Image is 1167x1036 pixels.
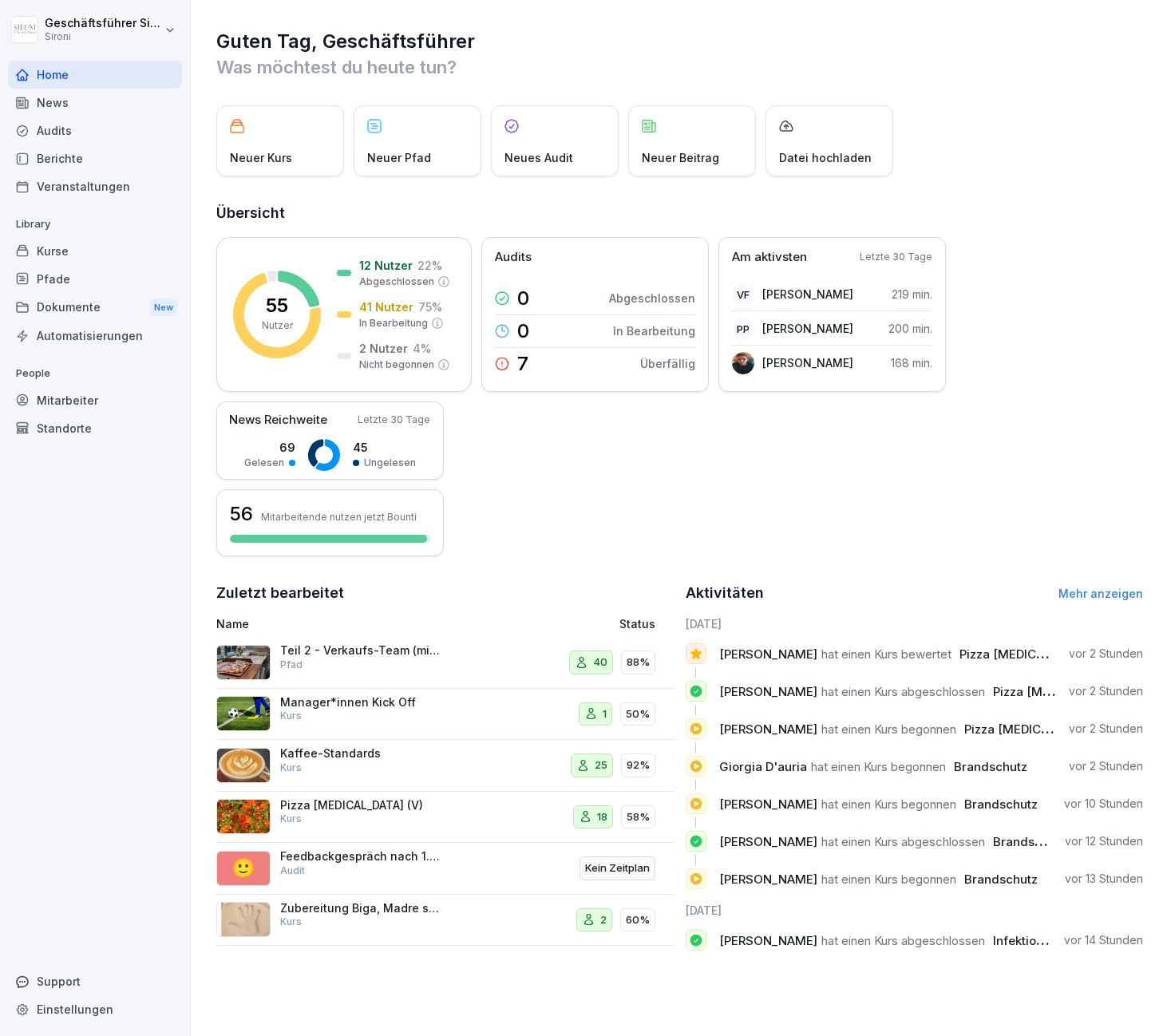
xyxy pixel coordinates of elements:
p: Neuer Beitrag [642,149,719,166]
p: Nutzer [262,318,293,333]
p: In Bearbeitung [359,316,428,330]
a: Mitarbeiter [8,386,182,414]
span: hat einen Kurs abgeschlossen [821,684,985,699]
img: qgqd1hc8ep5rgm8z14865bdo.png [216,645,271,680]
p: 0 [517,289,529,308]
p: vor 2 Stunden [1069,721,1143,737]
p: Ungelesen [364,456,416,470]
p: Kaffee-Standards [280,746,440,761]
div: PP [732,318,754,340]
span: [PERSON_NAME] [719,933,817,948]
p: Kurs [280,709,302,723]
h2: Zuletzt bearbeitet [216,582,674,604]
p: Geschäftsführer Sironi [45,17,161,30]
span: hat einen Kurs abgeschlossen [821,933,985,948]
p: Abgeschlossen [609,290,695,306]
p: Mitarbeitende nutzen jetzt Bounti [261,511,417,523]
p: Feedbackgespräch nach 1. Monat [280,849,440,864]
a: DokumenteNew [8,293,182,322]
p: 75 % [418,299,442,315]
p: Kurs [280,761,302,775]
span: Pizza [MEDICAL_DATA] (V) [964,722,1115,737]
div: VF [732,283,754,306]
a: Veranstaltungen [8,172,182,200]
p: 12 Nutzer [359,257,413,274]
p: Audits [495,248,532,267]
p: 7 [517,354,528,374]
div: Support [8,967,182,995]
h1: Guten Tag, Geschäftsführer [216,29,1143,54]
img: ekvwbgorvm2ocewxw43lsusz.png [216,902,271,937]
p: 1 [603,706,607,722]
span: [PERSON_NAME] [719,872,817,887]
p: Am aktivsten [732,248,807,267]
p: vor 13 Stunden [1065,871,1143,887]
p: Kein Zeitplan [585,860,650,876]
a: Audits [8,117,182,144]
p: Was möchtest du heute tun? [216,54,1143,80]
p: Pfad [280,658,303,672]
a: Zubereitung Biga, Madre solida, madre liquidaKurs260% [216,895,674,947]
p: 2 [600,912,607,928]
p: 219 min. [892,286,932,302]
p: 41 Nutzer [359,299,413,315]
p: vor 2 Stunden [1069,683,1143,699]
a: Pfade [8,265,182,293]
p: Letzte 30 Tage [358,413,430,427]
p: Library [8,212,182,237]
img: n72xwrccg3abse2lkss7jd8w.png [732,352,754,374]
p: Datei hochladen [779,149,872,166]
p: 55 [266,296,288,315]
p: Letzte 30 Tage [860,250,932,264]
p: Name [216,615,496,632]
a: Pizza [MEDICAL_DATA] (V)Kurs1858% [216,792,674,844]
span: [PERSON_NAME] [719,647,817,662]
p: 18 [597,809,607,825]
p: 2 Nutzer [359,340,408,357]
span: hat einen Kurs begonnen [821,872,956,887]
span: [PERSON_NAME] [719,722,817,737]
h6: [DATE] [686,615,1144,632]
div: Einstellungen [8,995,182,1023]
a: Kaffee-StandardsKurs2592% [216,740,674,792]
div: Dokumente [8,293,182,322]
p: Neues Audit [504,149,573,166]
p: Kurs [280,812,302,826]
img: i4ui5288c8k9896awxn1tre9.png [216,696,271,731]
span: Pizza [MEDICAL_DATA] (V) [993,684,1144,699]
p: 4 % [413,340,431,357]
span: hat einen Kurs begonnen [821,722,956,737]
p: 88% [627,654,650,670]
a: Automatisierungen [8,322,182,350]
span: [PERSON_NAME] [719,797,817,812]
a: Standorte [8,414,182,442]
p: Nicht begonnen [359,358,434,372]
p: Gelesen [244,456,284,470]
a: News [8,89,182,117]
a: Home [8,61,182,89]
p: vor 2 Stunden [1069,646,1143,662]
p: vor 14 Stunden [1064,932,1143,948]
span: Giorgia D'auria [719,759,807,774]
p: 🙂 [231,854,255,883]
p: 40 [593,654,607,670]
h2: Aktivitäten [686,582,764,604]
p: vor 10 Stunden [1064,796,1143,812]
span: hat einen Kurs begonnen [811,759,946,774]
a: Teil 2 - Verkaufs-Team (mit Kaffee)Pfad4088% [216,637,674,689]
span: hat einen Kurs begonnen [821,797,956,812]
span: hat einen Kurs bewertet [821,647,951,662]
p: 69 [244,439,295,456]
h2: Übersicht [216,202,1143,224]
p: 45 [353,439,416,456]
span: Pizza [MEDICAL_DATA] (V) [959,647,1110,662]
a: 🙂Feedbackgespräch nach 1. MonatAuditKein Zeitplan [216,843,674,895]
p: [PERSON_NAME] [762,286,853,302]
img: ptfehjakux1ythuqs2d8013j.png [216,799,271,834]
